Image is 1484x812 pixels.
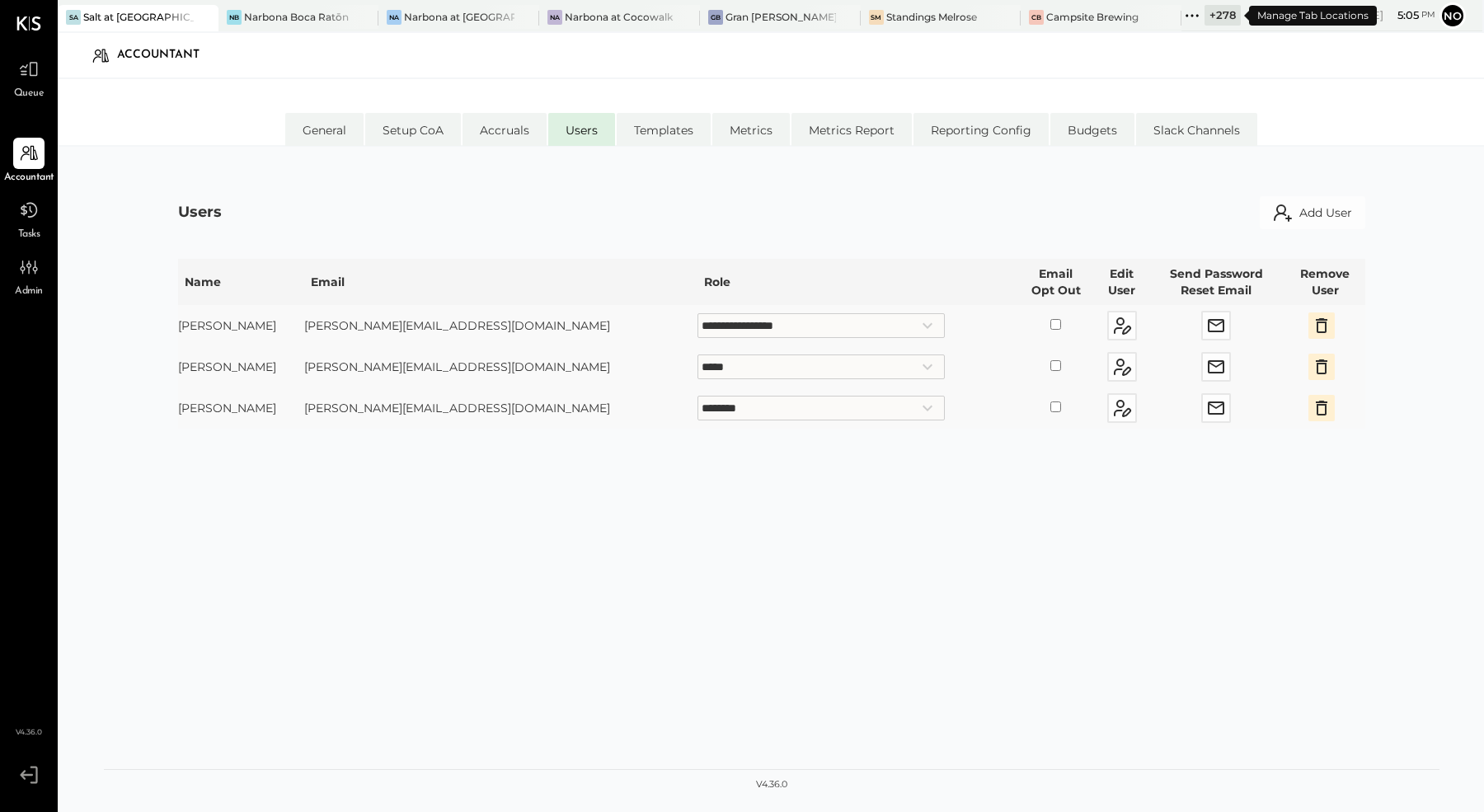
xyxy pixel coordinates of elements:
li: General [285,113,364,146]
td: [PERSON_NAME] [178,346,304,387]
div: Manage Tab Locations [1249,6,1377,26]
div: CB [1029,10,1044,25]
li: Budgets [1050,113,1134,146]
li: Reporting Config [913,113,1049,146]
a: Admin [1,251,57,299]
a: Tasks [1,195,57,242]
div: Narbona at Cocowalk LLC [565,10,675,24]
a: Accountant [1,138,57,185]
div: NB [227,10,242,25]
th: Role [697,259,1016,305]
th: Email [304,259,697,305]
span: Admin [15,284,43,299]
td: [PERSON_NAME] [178,387,304,429]
li: Setup CoA [365,113,461,146]
div: Na [387,10,402,25]
th: Remove User [1284,259,1365,305]
li: Users [548,113,615,146]
div: Users [178,202,222,223]
td: [PERSON_NAME][EMAIL_ADDRESS][DOMAIN_NAME] [304,305,697,346]
a: Queue [1,54,57,101]
div: Sa [66,10,81,25]
li: Templates [617,113,711,146]
span: Queue [14,87,45,101]
td: [PERSON_NAME] [178,305,304,346]
th: Email Opt Out [1016,259,1097,305]
div: Narbona at [GEOGRAPHIC_DATA] LLC [404,10,514,24]
div: Accountant [117,42,216,68]
li: Metrics [712,113,790,146]
div: GB [708,10,723,25]
li: Metrics Report [791,113,912,146]
div: Salt at [GEOGRAPHIC_DATA] [83,10,194,24]
div: Campsite Brewing [1046,10,1139,24]
li: Slack Channels [1136,113,1257,146]
td: [PERSON_NAME][EMAIL_ADDRESS][DOMAIN_NAME] [304,346,697,387]
th: Name [178,259,304,305]
button: No [1439,2,1466,29]
div: + 278 [1205,5,1241,26]
td: [PERSON_NAME][EMAIL_ADDRESS][DOMAIN_NAME] [304,387,697,429]
th: Send Password Reset Email [1148,259,1284,305]
li: Accruals [463,113,547,146]
th: Edit User [1096,259,1148,305]
span: Accountant [4,171,54,185]
button: Add User [1260,196,1365,229]
div: Narbona Boca Ratōn [244,10,349,24]
div: Na [547,10,562,25]
div: SM [869,10,884,25]
span: Tasks [18,228,40,242]
div: Standings Melrose [886,10,977,24]
div: v 4.36.0 [756,778,787,791]
div: Gran [PERSON_NAME] (New) [726,10,836,24]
